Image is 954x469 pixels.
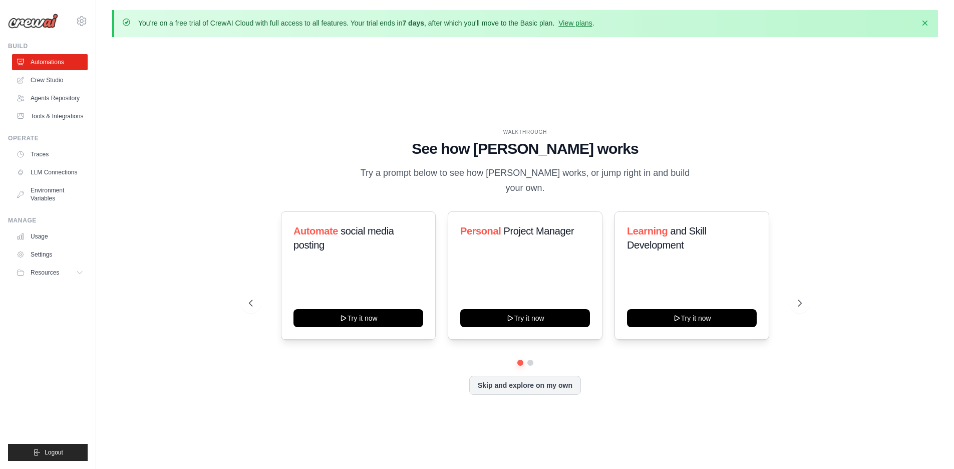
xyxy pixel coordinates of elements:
[31,269,59,277] span: Resources
[45,448,63,456] span: Logout
[357,166,694,195] p: Try a prompt below to see how [PERSON_NAME] works, or jump right in and build your own.
[293,309,423,327] button: Try it now
[8,134,88,142] div: Operate
[460,309,590,327] button: Try it now
[503,225,574,237] span: Project Manager
[12,164,88,180] a: LLM Connections
[460,225,501,237] span: Personal
[627,309,757,327] button: Try it now
[293,225,338,237] span: Automate
[12,146,88,162] a: Traces
[249,128,802,136] div: WALKTHROUGH
[8,216,88,224] div: Manage
[627,225,706,251] span: and Skill Development
[469,376,581,395] button: Skip and explore on my own
[12,108,88,124] a: Tools & Integrations
[138,18,594,28] p: You're on a free trial of CrewAI Cloud with full access to all features. Your trial ends in , aft...
[627,225,668,237] span: Learning
[8,444,88,461] button: Logout
[12,54,88,70] a: Automations
[12,228,88,245] a: Usage
[558,19,592,27] a: View plans
[12,247,88,263] a: Settings
[402,19,424,27] strong: 7 days
[8,14,58,29] img: Logo
[8,42,88,50] div: Build
[12,90,88,106] a: Agents Repository
[12,182,88,206] a: Environment Variables
[293,225,394,251] span: social media posting
[12,265,88,281] button: Resources
[12,72,88,88] a: Crew Studio
[249,140,802,158] h1: See how [PERSON_NAME] works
